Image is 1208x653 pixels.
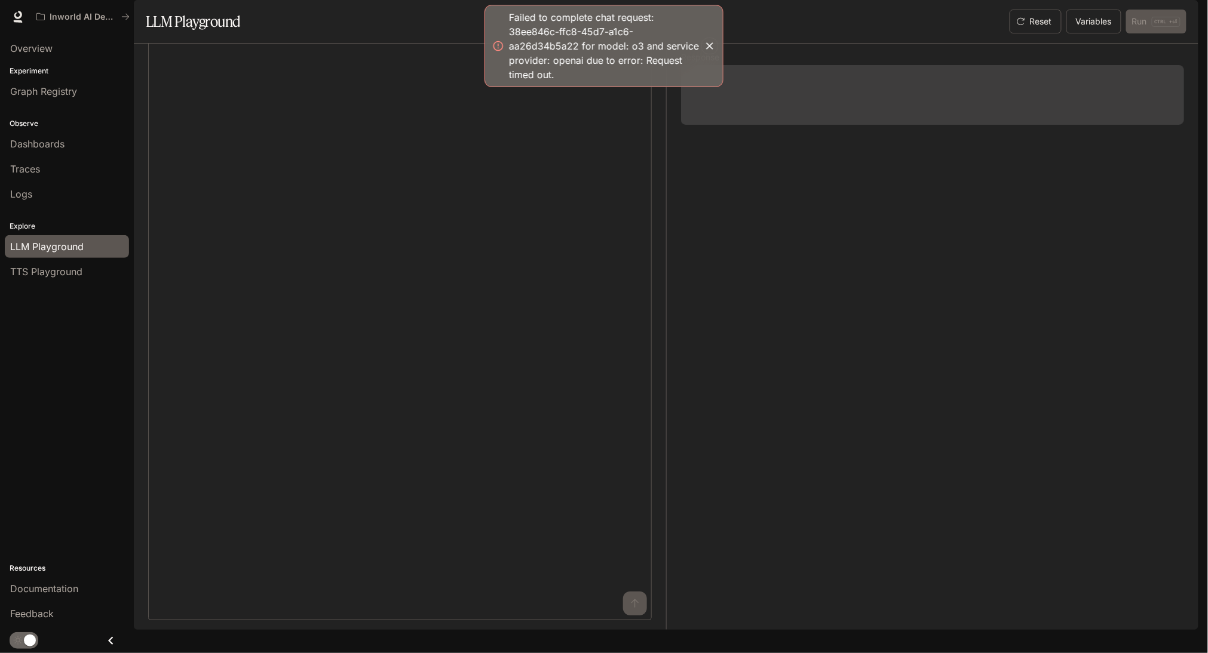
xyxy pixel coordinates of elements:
button: All workspaces [31,5,135,29]
h5: Response [681,53,1184,61]
button: Variables [1066,10,1121,33]
div: Failed to complete chat request: 38ee846c-ffc8-45d7-a1c6-aa26d34b5a22 for model: o3 and service p... [509,10,699,82]
button: Reset [1010,10,1062,33]
h1: LLM Playground [146,10,241,33]
p: Inworld AI Demos [50,12,116,22]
